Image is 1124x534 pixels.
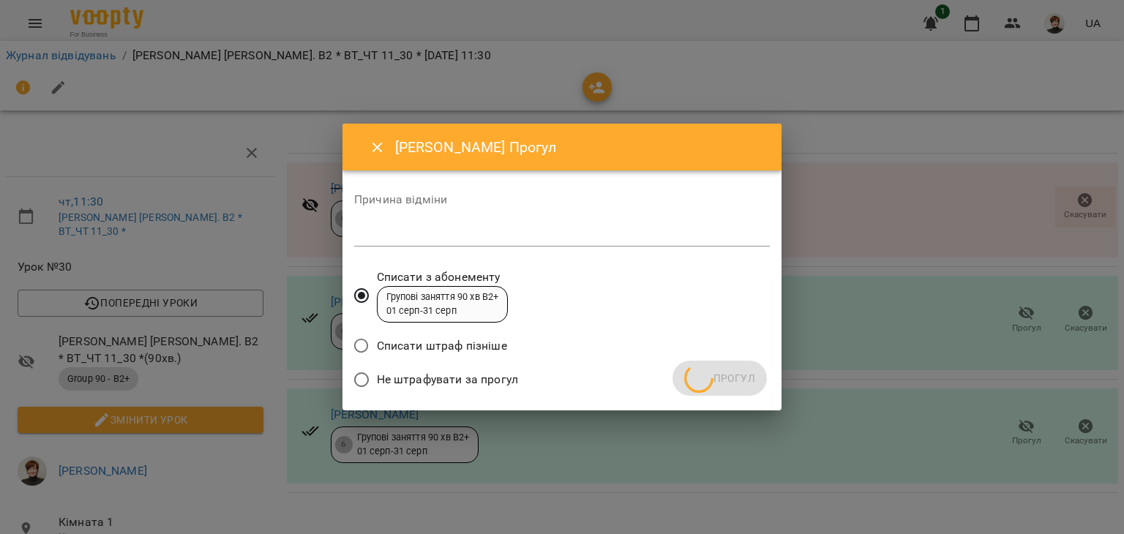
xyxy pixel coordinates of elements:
label: Причина відміни [354,194,770,206]
span: Не штрафувати за прогул [377,371,518,388]
div: Групові заняття 90 хв В2+ 01 серп - 31 серп [386,290,499,317]
button: Close [360,130,395,165]
h6: [PERSON_NAME] Прогул [395,136,764,159]
span: Списати штраф пізніше [377,337,507,355]
span: Списати з абонементу [377,268,509,286]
